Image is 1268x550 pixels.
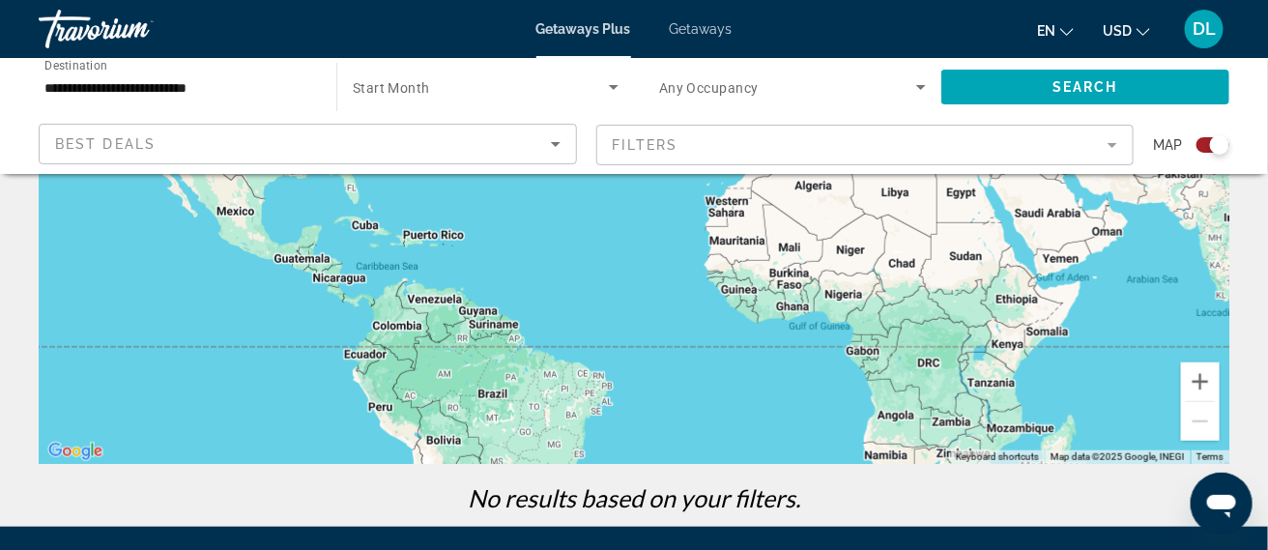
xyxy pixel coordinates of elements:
[1051,451,1185,462] span: Map data ©2025 Google, INEGI
[353,80,430,96] span: Start Month
[1153,131,1182,159] span: Map
[596,124,1135,166] button: Filter
[44,59,107,72] span: Destination
[43,439,107,464] img: Google
[659,80,759,96] span: Any Occupancy
[55,136,156,152] span: Best Deals
[1196,451,1224,462] a: Terms (opens in new tab)
[1103,23,1132,39] span: USD
[670,21,733,37] a: Getaways
[1181,362,1220,401] button: Zoom in
[43,439,107,464] a: Open this area in Google Maps (opens a new window)
[29,483,1239,512] p: No results based on your filters.
[1179,9,1229,49] button: User Menu
[1037,23,1055,39] span: en
[1037,16,1074,44] button: Change language
[956,450,1039,464] button: Keyboard shortcuts
[1193,19,1216,39] span: DL
[1052,79,1118,95] span: Search
[55,132,561,156] mat-select: Sort by
[1181,402,1220,441] button: Zoom out
[39,4,232,54] a: Travorium
[1191,473,1253,535] iframe: Button to launch messaging window
[1103,16,1150,44] button: Change currency
[941,70,1229,104] button: Search
[536,21,631,37] a: Getaways Plus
